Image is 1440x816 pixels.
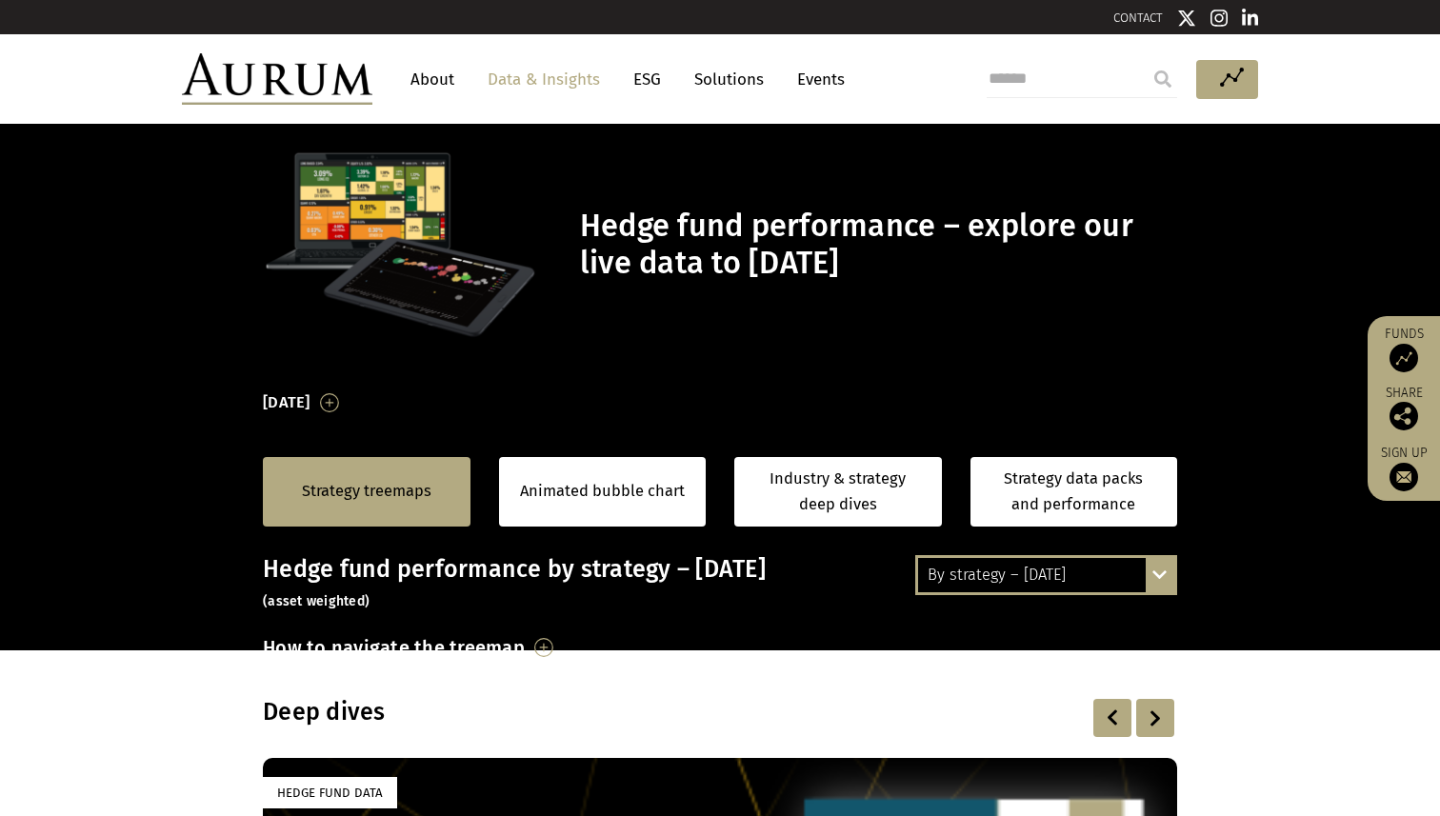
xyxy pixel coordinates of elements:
img: Access Funds [1390,344,1418,372]
h3: Deep dives [263,698,931,726]
a: Solutions [685,62,773,97]
h3: How to navigate the treemap [263,631,525,664]
img: Aurum [182,53,372,105]
a: Data & Insights [478,62,610,97]
a: CONTACT [1113,10,1163,25]
small: (asset weighted) [263,593,370,609]
img: Share this post [1390,402,1418,430]
a: Sign up [1377,445,1430,491]
a: Animated bubble chart [520,479,685,504]
a: Events [788,62,845,97]
input: Submit [1144,60,1182,98]
div: Hedge Fund Data [263,777,397,808]
img: Sign up to our newsletter [1390,463,1418,491]
a: Strategy treemaps [302,479,431,504]
h1: Hedge fund performance – explore our live data to [DATE] [580,208,1172,282]
a: About [401,62,464,97]
img: Linkedin icon [1242,9,1259,28]
a: ESG [624,62,670,97]
a: Funds [1377,326,1430,372]
a: Strategy data packs and performance [970,457,1178,527]
a: Industry & strategy deep dives [734,457,942,527]
h3: [DATE] [263,388,310,417]
div: By strategy – [DATE] [918,558,1174,592]
img: Twitter icon [1177,9,1196,28]
div: Share [1377,387,1430,430]
img: Instagram icon [1210,9,1228,28]
h3: Hedge fund performance by strategy – [DATE] [263,555,1177,612]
